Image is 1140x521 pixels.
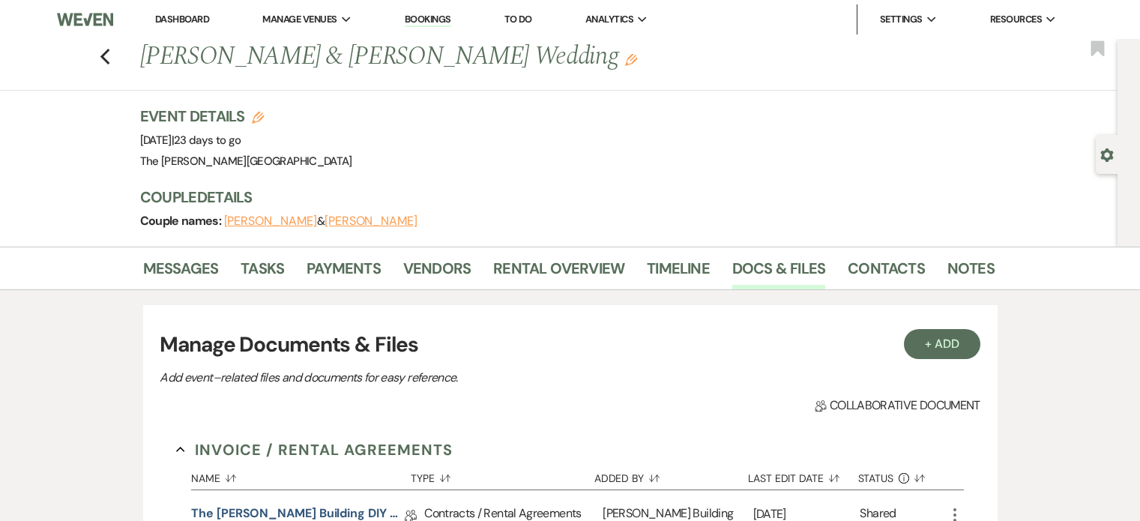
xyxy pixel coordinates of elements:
[403,256,471,289] a: Vendors
[504,13,532,25] a: To Do
[160,329,980,361] h3: Manage Documents & Files
[990,12,1042,27] span: Resources
[160,368,684,388] p: Add event–related files and documents for easy reference.
[176,439,453,461] button: Invoice / Rental Agreements
[947,256,995,289] a: Notes
[625,52,637,66] button: Edit
[224,214,417,229] span: &
[224,215,317,227] button: [PERSON_NAME]
[140,213,224,229] span: Couple names:
[904,329,980,359] button: + Add
[848,256,925,289] a: Contacts
[191,461,411,490] button: Name
[815,397,980,415] span: Collaborative document
[140,154,352,169] span: The [PERSON_NAME][GEOGRAPHIC_DATA]
[140,187,980,208] h3: Couple Details
[262,12,337,27] span: Manage Venues
[405,13,451,27] a: Bookings
[732,256,825,289] a: Docs & Files
[858,473,894,484] span: Status
[594,461,748,490] button: Added By
[143,256,219,289] a: Messages
[411,461,594,490] button: Type
[57,4,113,35] img: Weven Logo
[880,12,923,27] span: Settings
[307,256,381,289] a: Payments
[140,133,241,148] span: [DATE]
[647,256,710,289] a: Timeline
[241,256,284,289] a: Tasks
[1100,147,1114,161] button: Open lead details
[325,215,417,227] button: [PERSON_NAME]
[172,133,241,148] span: |
[493,256,624,289] a: Rental Overview
[858,461,946,490] button: Status
[140,39,812,75] h1: [PERSON_NAME] & [PERSON_NAME] Wedding
[585,12,633,27] span: Analytics
[155,13,209,25] a: Dashboard
[140,106,352,127] h3: Event Details
[174,133,241,148] span: 23 days to go
[748,461,858,490] button: Last Edit Date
